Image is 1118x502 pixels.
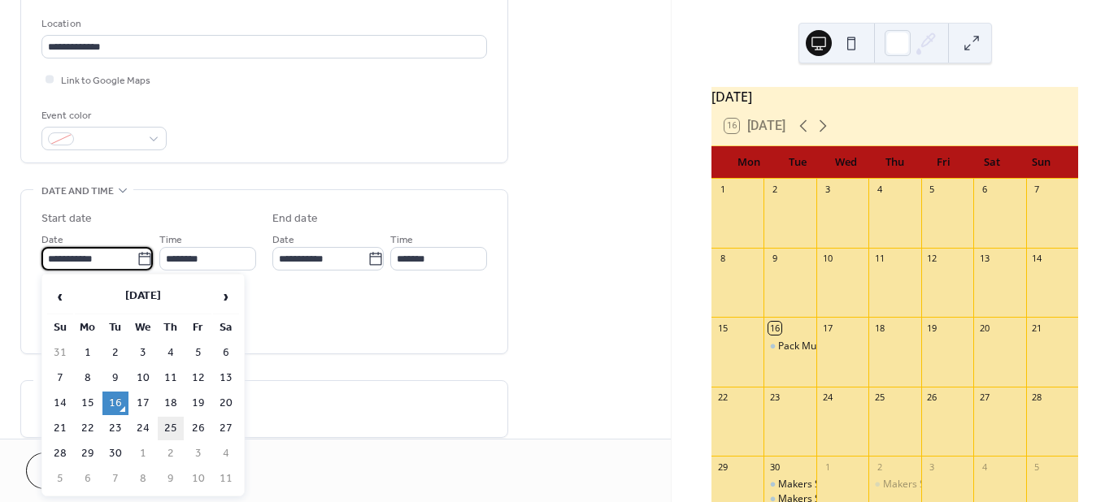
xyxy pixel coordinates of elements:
[272,232,294,249] span: Date
[159,232,182,249] span: Time
[716,184,729,196] div: 1
[821,253,833,265] div: 10
[821,392,833,404] div: 24
[926,253,938,265] div: 12
[873,253,885,265] div: 11
[158,417,184,440] td: 25
[75,467,101,491] td: 6
[130,392,156,415] td: 17
[1031,392,1043,404] div: 28
[102,467,128,491] td: 7
[716,461,729,473] div: 29
[185,392,211,415] td: 19
[716,253,729,265] div: 8
[61,72,150,89] span: Link to Google Maps
[158,341,184,365] td: 4
[926,322,938,334] div: 19
[130,341,156,365] td: 3
[822,146,871,179] div: Wed
[41,107,163,124] div: Event color
[102,316,128,340] th: Tu
[47,366,73,390] td: 7
[213,316,239,340] th: Sa
[41,210,92,227] div: Start date
[213,392,239,415] td: 20
[185,417,211,440] td: 26
[716,392,729,404] div: 22
[48,280,72,313] span: ‹
[873,392,885,404] div: 25
[778,340,1033,353] div: Pack Mule Flea Market and LockCity Dog Park FUNraiser
[968,146,1016,179] div: Sat
[763,478,816,491] div: Makers Studio
[75,341,101,365] td: 1
[213,442,239,465] td: 4
[778,478,843,491] div: Makers Studio
[883,478,948,491] div: Makers Studio
[926,392,938,404] div: 26
[821,322,833,334] div: 17
[75,366,101,390] td: 8
[711,87,1078,106] div: [DATE]
[47,341,73,365] td: 31
[75,279,211,314] th: [DATE]
[158,442,184,465] td: 2
[724,146,773,179] div: Mon
[26,452,126,489] button: Cancel
[926,184,938,196] div: 5
[773,146,822,179] div: Tue
[41,183,114,200] span: Date and time
[158,366,184,390] td: 11
[47,392,73,415] td: 14
[102,417,128,440] td: 23
[978,322,990,334] div: 20
[213,366,239,390] td: 13
[185,316,211,340] th: Fr
[768,322,781,334] div: 16
[130,442,156,465] td: 1
[978,184,990,196] div: 6
[158,392,184,415] td: 18
[871,146,920,179] div: Thu
[47,442,73,465] td: 28
[272,210,318,227] div: End date
[41,232,63,249] span: Date
[130,316,156,340] th: We
[47,316,73,340] th: Su
[1031,322,1043,334] div: 21
[768,253,781,265] div: 9
[873,461,885,473] div: 2
[130,467,156,491] td: 8
[978,461,990,473] div: 4
[75,442,101,465] td: 29
[821,461,833,473] div: 1
[75,392,101,415] td: 15
[213,467,239,491] td: 11
[768,184,781,196] div: 2
[102,392,128,415] td: 16
[158,316,184,340] th: Th
[41,15,484,32] div: Location
[873,322,885,334] div: 18
[868,478,920,491] div: Makers Studio
[919,146,968,179] div: Fri
[213,417,239,440] td: 27
[185,442,211,465] td: 3
[185,366,211,390] td: 12
[763,340,816,353] div: Pack Mule Flea Market and LockCity Dog Park FUNraiser
[130,417,156,440] td: 24
[390,232,413,249] span: Time
[102,341,128,365] td: 2
[102,442,128,465] td: 30
[102,366,128,390] td: 9
[75,417,101,440] td: 22
[716,322,729,334] div: 15
[1031,253,1043,265] div: 14
[768,392,781,404] div: 23
[768,461,781,473] div: 30
[1031,461,1043,473] div: 5
[873,184,885,196] div: 4
[47,467,73,491] td: 5
[1031,184,1043,196] div: 7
